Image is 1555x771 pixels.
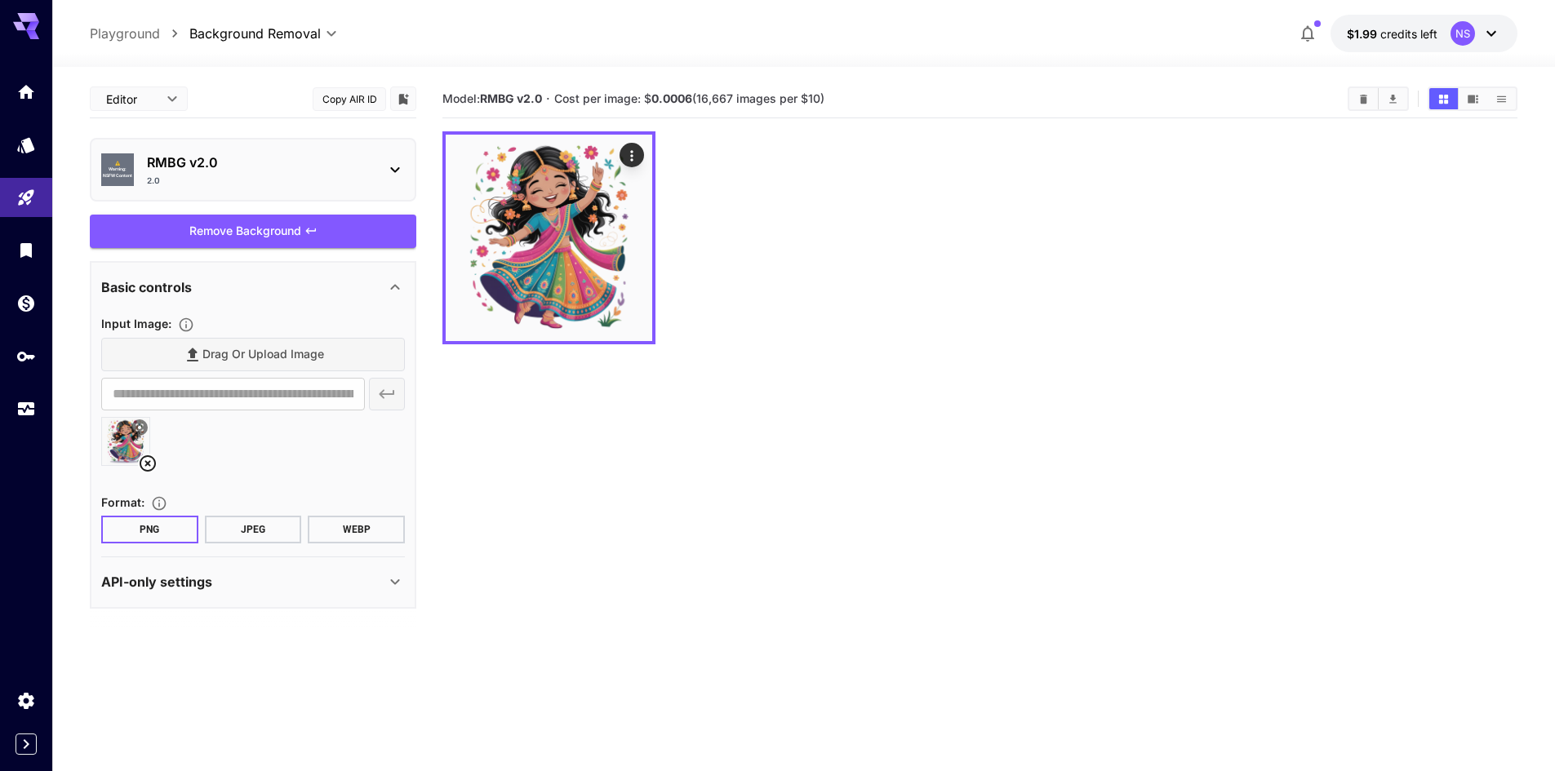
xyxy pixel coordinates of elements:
[144,495,174,512] button: Choose the file format for the output image.
[308,516,405,543] button: WEBP
[101,146,405,193] div: ⚠️Warning:NSFW ContentRMBG v2.02.0
[101,317,171,330] span: Input Image :
[1347,25,1437,42] div: $1.9879
[1459,88,1487,109] button: Show images in video view
[16,135,36,155] div: Models
[16,399,36,419] div: Usage
[1347,27,1380,41] span: $1.99
[171,317,201,333] button: Specifies the input image to be processed.
[1429,88,1458,109] button: Show images in grid view
[1379,88,1407,109] button: Download All
[101,516,198,543] button: PNG
[16,690,36,711] div: Settings
[101,495,144,509] span: Format :
[189,221,301,241] span: Remove Background
[554,91,824,105] span: Cost per image: $ (16,667 images per $10)
[101,277,192,297] p: Basic controls
[1428,86,1517,111] div: Show images in grid viewShow images in video viewShow images in list view
[147,175,160,187] p: 2.0
[1487,88,1516,109] button: Show images in list view
[109,166,127,173] span: Warning:
[546,89,550,109] p: ·
[16,293,36,313] div: Wallet
[446,135,652,341] img: x81QtVF3OS8MwAAAABJRU5ErkJggg==
[442,91,542,105] span: Model:
[16,346,36,366] div: API Keys
[90,24,189,43] nav: breadcrumb
[16,82,36,102] div: Home
[1331,15,1517,52] button: $1.9879NS
[396,89,411,109] button: Add to library
[651,91,692,105] b: 0.0006
[103,173,132,179] span: NSFW Content
[1380,27,1437,41] span: credits left
[16,733,37,755] button: Expand sidebar
[147,153,372,172] p: RMBG v2.0
[90,24,160,43] a: Playground
[106,91,157,108] span: Editor
[101,562,405,601] div: API-only settings
[620,143,644,167] div: Actions
[1349,88,1378,109] button: Clear Images
[480,91,542,105] b: RMBG v2.0
[115,161,120,167] span: ⚠️
[1348,86,1409,111] div: Clear ImagesDownload All
[90,215,416,248] button: Remove Background
[189,24,321,43] span: Background Removal
[16,240,36,260] div: Library
[1451,21,1475,46] div: NS
[313,87,386,111] button: Copy AIR ID
[16,188,36,208] div: Playground
[101,268,405,307] div: Basic controls
[205,516,302,543] button: JPEG
[101,572,212,592] p: API-only settings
